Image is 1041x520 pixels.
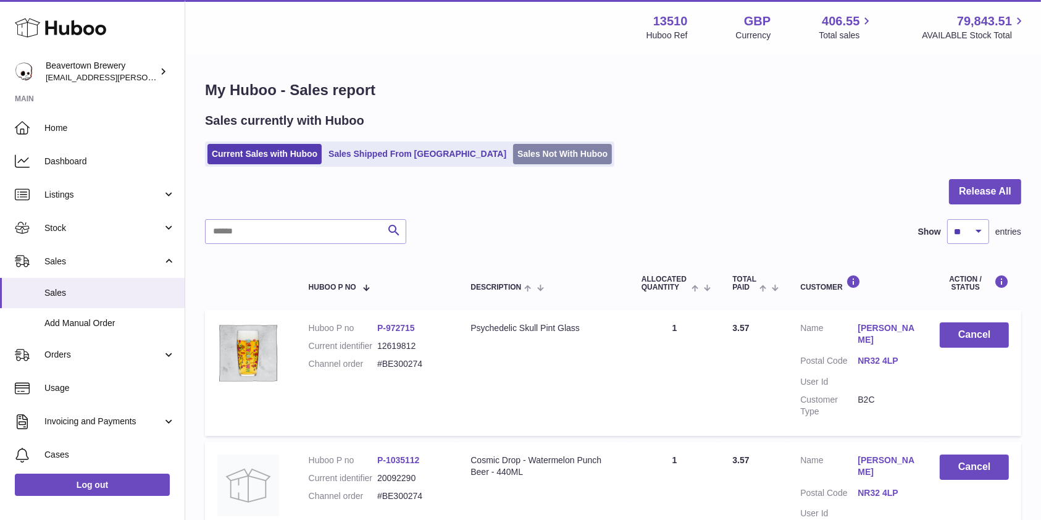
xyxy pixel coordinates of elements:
[324,144,511,164] a: Sales Shipped From [GEOGRAPHIC_DATA]
[377,472,446,484] dd: 20092290
[309,283,356,291] span: Huboo P no
[44,122,175,134] span: Home
[744,13,771,30] strong: GBP
[858,322,915,346] a: [PERSON_NAME]
[44,256,162,267] span: Sales
[44,317,175,329] span: Add Manual Order
[377,323,415,333] a: P-972715
[800,508,858,519] dt: User Id
[44,287,175,299] span: Sales
[858,394,915,417] dd: B2C
[819,13,874,41] a: 406.55 Total sales
[995,226,1021,238] span: entries
[309,340,377,352] dt: Current identifier
[217,455,279,516] img: no-photo.jpg
[205,80,1021,100] h1: My Huboo - Sales report
[377,358,446,370] dd: #BE300274
[940,275,1009,291] div: Action / Status
[800,376,858,388] dt: User Id
[15,474,170,496] a: Log out
[46,60,157,83] div: Beavertown Brewery
[822,13,859,30] span: 406.55
[44,382,175,394] span: Usage
[15,62,33,81] img: kit.lowe@beavertownbrewery.co.uk
[309,472,377,484] dt: Current identifier
[957,13,1012,30] span: 79,843.51
[44,222,162,234] span: Stock
[918,226,941,238] label: Show
[642,275,688,291] span: ALLOCATED Quantity
[309,490,377,502] dt: Channel order
[940,455,1009,480] button: Cancel
[377,340,446,352] dd: 12619812
[217,322,279,384] img: beavertown-brewery-psychedlic-pint-glass_36326ebd-29c0-4cac-9570-52cf9d517ba4.png
[377,455,420,465] a: P-1035112
[858,455,915,478] a: [PERSON_NAME]
[470,283,521,291] span: Description
[309,455,377,466] dt: Huboo P no
[858,487,915,499] a: NR32 4LP
[732,455,749,465] span: 3.57
[46,72,248,82] span: [EMAIL_ADDRESS][PERSON_NAME][DOMAIN_NAME]
[800,355,858,370] dt: Postal Code
[800,322,858,349] dt: Name
[800,275,915,291] div: Customer
[922,13,1026,41] a: 79,843.51 AVAILABLE Stock Total
[949,179,1021,204] button: Release All
[922,30,1026,41] span: AVAILABLE Stock Total
[207,144,322,164] a: Current Sales with Huboo
[44,349,162,361] span: Orders
[205,112,364,129] h2: Sales currently with Huboo
[629,310,720,435] td: 1
[736,30,771,41] div: Currency
[44,416,162,427] span: Invoicing and Payments
[309,322,377,334] dt: Huboo P no
[732,323,749,333] span: 3.57
[653,13,688,30] strong: 13510
[44,449,175,461] span: Cases
[819,30,874,41] span: Total sales
[800,455,858,481] dt: Name
[44,156,175,167] span: Dashboard
[940,322,1009,348] button: Cancel
[470,322,617,334] div: Psychedelic Skull Pint Glass
[513,144,612,164] a: Sales Not With Huboo
[858,355,915,367] a: NR32 4LP
[377,490,446,502] dd: #BE300274
[800,394,858,417] dt: Customer Type
[44,189,162,201] span: Listings
[646,30,688,41] div: Huboo Ref
[800,487,858,502] dt: Postal Code
[470,455,617,478] div: Cosmic Drop - Watermelon Punch Beer - 440ML
[732,275,756,291] span: Total paid
[309,358,377,370] dt: Channel order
